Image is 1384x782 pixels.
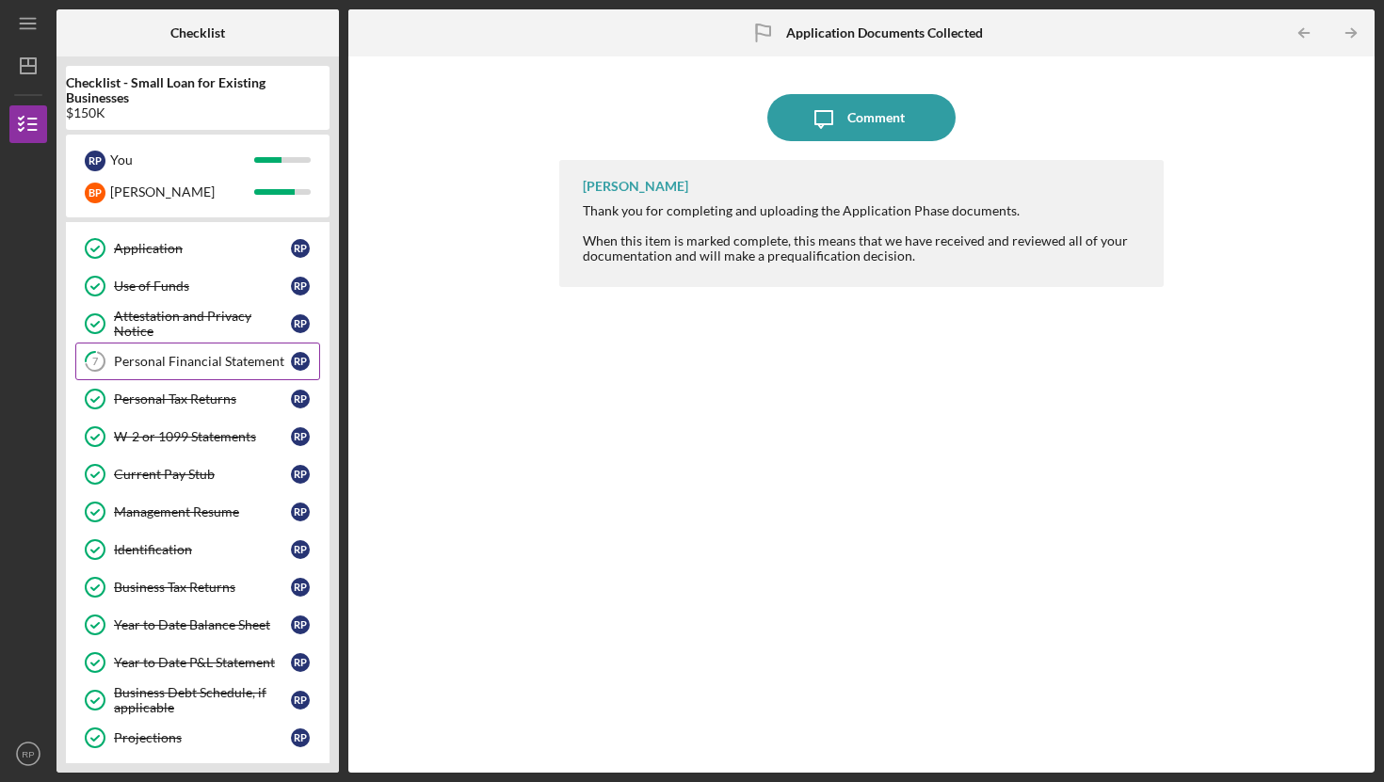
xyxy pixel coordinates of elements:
div: Personal Financial Statement [114,354,291,369]
a: Attestation and Privacy NoticeRP [75,305,320,343]
a: Personal Tax ReturnsRP [75,380,320,418]
div: Year to Date P&L Statement [114,655,291,670]
a: Business Debt Schedule, if applicableRP [75,681,320,719]
a: 7Personal Financial StatementRP [75,343,320,380]
text: RP [22,749,34,759]
div: Use of Funds [114,279,291,294]
div: Application [114,241,291,256]
div: Management Resume [114,504,291,519]
div: Business Tax Returns [114,580,291,595]
a: Management ResumeRP [75,493,320,531]
a: W-2 or 1099 StatementsRP [75,418,320,455]
div: Year to Date Balance Sheet [114,617,291,632]
div: Comment [847,94,905,141]
div: R P [291,239,310,258]
div: Identification [114,542,291,557]
div: R P [291,653,310,672]
div: You [110,144,254,176]
div: R P [291,352,310,371]
div: R P [291,540,310,559]
div: R P [291,691,310,710]
div: Projections [114,730,291,745]
div: [PERSON_NAME] [583,179,688,194]
div: W-2 or 1099 Statements [114,429,291,444]
a: Business Tax ReturnsRP [75,568,320,606]
div: Current Pay Stub [114,467,291,482]
a: Use of FundsRP [75,267,320,305]
button: RP [9,735,47,773]
div: When this item is marked complete, this means that we have received and reviewed all of your docu... [583,233,1145,263]
div: Attestation and Privacy Notice [114,309,291,339]
div: R P [291,578,310,597]
b: Application Documents Collected [786,25,983,40]
a: Current Pay StubRP [75,455,320,493]
div: R P [291,465,310,484]
div: R P [291,390,310,408]
div: [PERSON_NAME] [110,176,254,208]
div: R P [85,151,105,171]
b: Checklist [170,25,225,40]
a: IdentificationRP [75,531,320,568]
div: Personal Tax Returns [114,391,291,407]
div: R P [291,277,310,295]
a: ApplicationRP [75,230,320,267]
div: $150K [66,105,330,120]
div: R P [291,314,310,333]
div: R P [291,427,310,446]
a: ProjectionsRP [75,719,320,757]
div: Business Debt Schedule, if applicable [114,685,291,715]
div: R P [291,728,310,747]
div: R P [291,503,310,521]
a: Year to Date P&L StatementRP [75,644,320,681]
div: R P [291,615,310,634]
div: B P [85,183,105,203]
a: Year to Date Balance SheetRP [75,606,320,644]
b: Checklist - Small Loan for Existing Businesses [66,75,330,105]
tspan: 7 [92,356,99,368]
button: Comment [767,94,956,141]
div: Thank you for completing and uploading the Application Phase documents. [583,203,1145,218]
